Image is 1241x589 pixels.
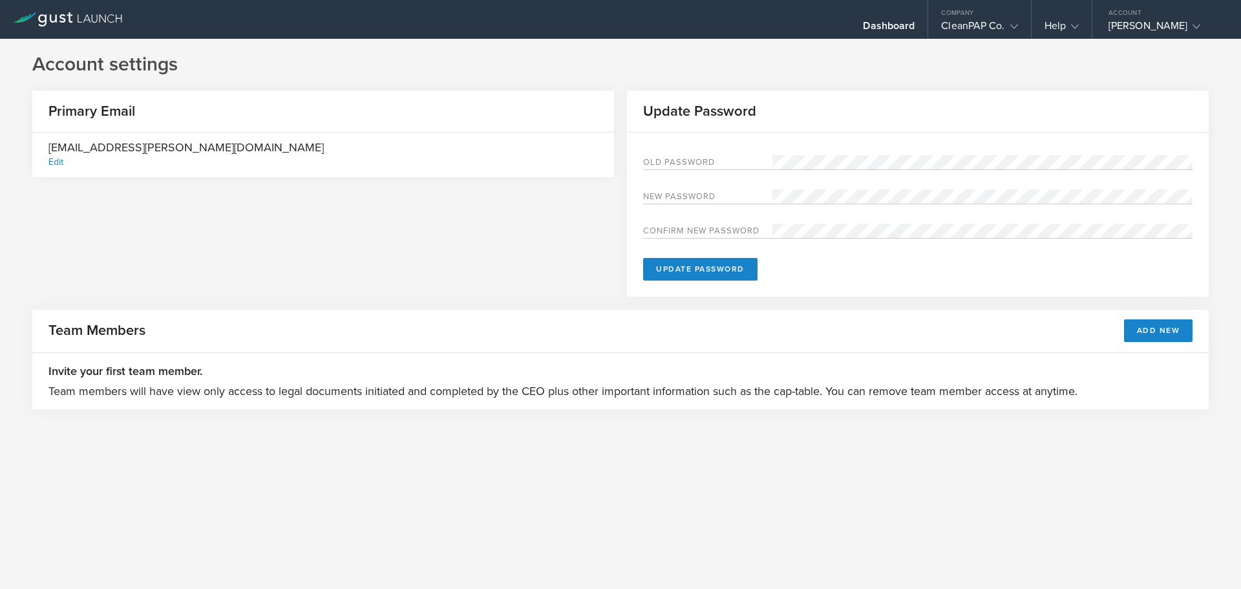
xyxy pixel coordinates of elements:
div: Dashboard [863,19,915,39]
div: Edit [48,156,63,167]
h2: Team Members [48,321,145,340]
label: Confirm new password [643,227,772,238]
p: Team members will have view only access to legal documents initiated and completed by the CEO plu... [48,383,1193,400]
button: Update Password [643,258,758,281]
label: Old Password [643,158,772,169]
div: [PERSON_NAME] [1108,19,1218,39]
h3: Invite your first team member. [48,363,1193,380]
h2: Update Password [627,102,756,121]
button: Add New [1124,319,1193,342]
h2: Primary Email [32,102,135,121]
h1: Account settings [32,52,1209,78]
div: Help [1045,19,1079,39]
div: CleanPAP Co. [941,19,1017,39]
div: [EMAIL_ADDRESS][PERSON_NAME][DOMAIN_NAME] [48,139,324,171]
label: New password [643,193,772,204]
